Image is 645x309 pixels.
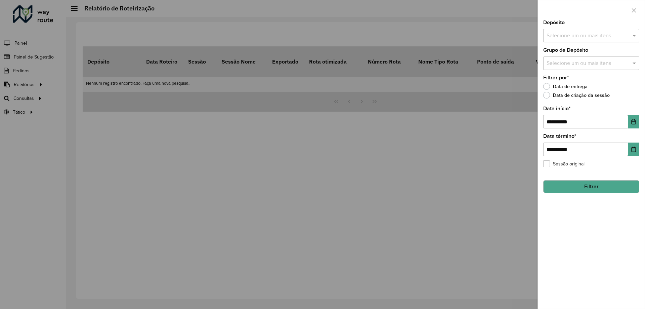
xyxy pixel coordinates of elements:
label: Data de entrega [543,83,588,90]
label: Filtrar por [543,74,569,82]
label: Data de criação da sessão [543,92,610,99]
label: Data término [543,132,576,140]
label: Data início [543,105,571,113]
button: Choose Date [628,115,639,128]
button: Choose Date [628,143,639,156]
label: Grupo de Depósito [543,46,588,54]
label: Depósito [543,18,565,27]
label: Sessão original [543,160,585,167]
button: Filtrar [543,180,639,193]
